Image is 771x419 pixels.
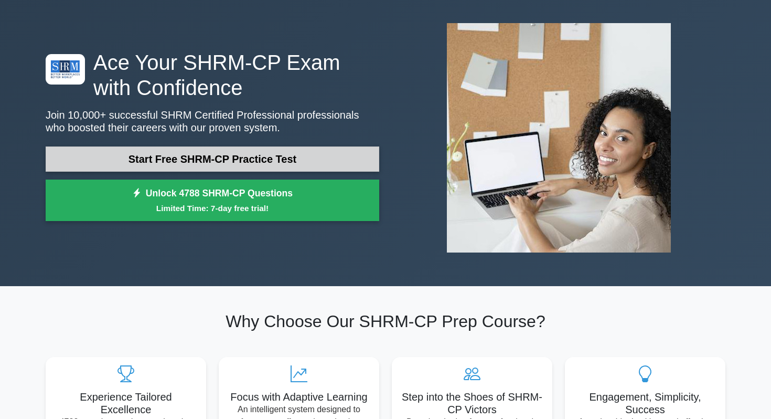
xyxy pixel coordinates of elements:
[46,311,725,331] h2: Why Choose Our SHRM-CP Prep Course?
[54,391,198,416] h5: Experience Tailored Excellence
[46,146,379,172] a: Start Free SHRM-CP Practice Test
[227,391,371,403] h5: Focus with Adaptive Learning
[46,109,379,134] p: Join 10,000+ successful SHRM Certified Professional professionals who boosted their careers with ...
[59,202,366,214] small: Limited Time: 7-day free trial!
[573,391,717,416] h5: Engagement, Simplicity, Success
[400,391,544,416] h5: Step into the Shoes of SHRM-CP Victors
[46,180,379,222] a: Unlock 4788 SHRM-CP QuestionsLimited Time: 7-day free trial!
[46,50,379,100] h1: Ace Your SHRM-CP Exam with Confidence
